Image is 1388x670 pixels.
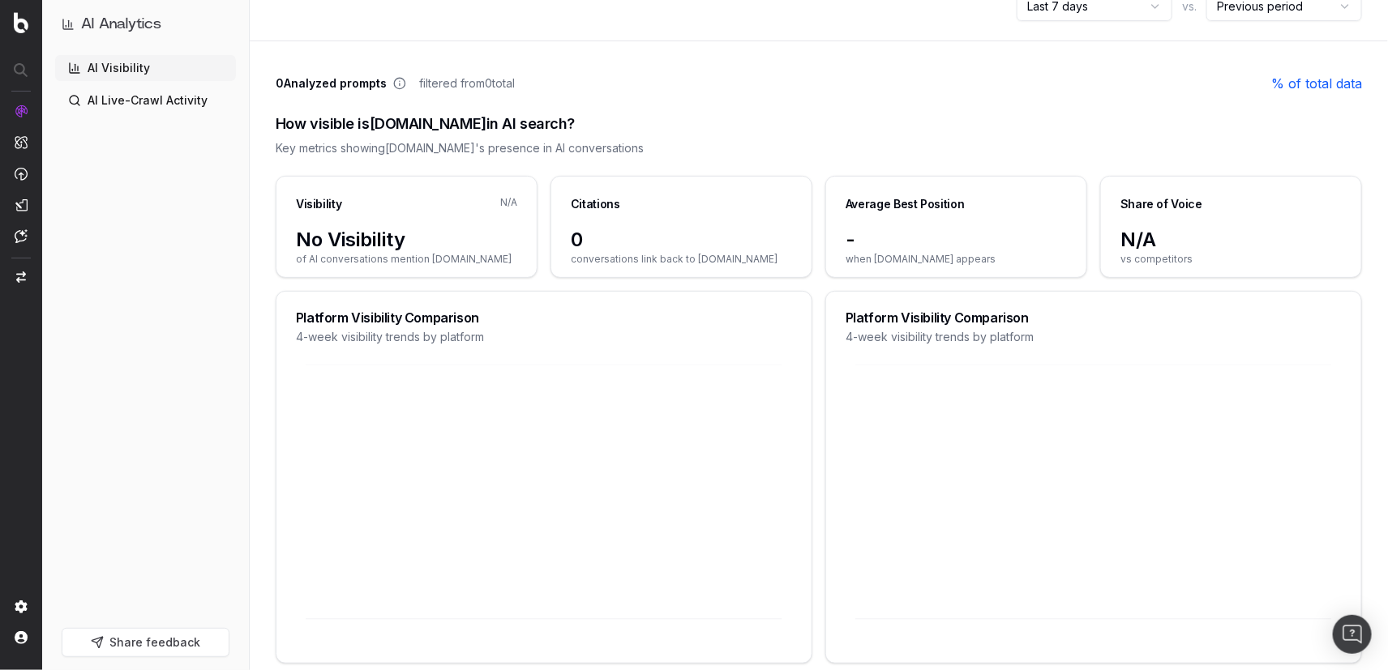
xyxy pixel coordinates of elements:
span: filtered from 0 total [419,75,515,92]
div: How visible is [DOMAIN_NAME] in AI search? [276,113,1362,135]
img: Analytics [15,105,28,117]
div: Open Intercom Messenger [1333,615,1372,654]
img: My account [15,631,28,644]
span: 0 [571,227,792,253]
div: Platform Visibility Comparison [846,311,1342,324]
a: % of total data [1271,74,1362,93]
span: conversations link back to [DOMAIN_NAME] [571,253,792,266]
span: vs competitors [1120,253,1342,266]
div: Visibility [296,196,342,212]
div: Key metrics showing [DOMAIN_NAME] 's presence in AI conversations [276,140,1362,156]
button: AI Analytics [62,13,229,36]
img: Botify logo [14,12,28,33]
div: 4-week visibility trends by platform [846,329,1342,345]
span: - [846,227,1067,253]
span: of AI conversations mention [DOMAIN_NAME] [296,253,517,266]
span: No Visibility [296,227,517,253]
button: Share feedback [62,628,229,657]
img: Switch project [16,271,26,283]
img: Setting [15,600,28,613]
a: AI Live-Crawl Activity [55,87,236,113]
span: 0 Analyzed prompts [276,75,387,92]
div: 4-week visibility trends by platform [296,329,792,345]
div: Platform Visibility Comparison [296,311,792,324]
div: Share of Voice [1120,196,1202,212]
img: Studio [15,198,28,211]
div: Citations [571,196,620,212]
span: when [DOMAIN_NAME] appears [846,253,1067,266]
div: Average Best Position [846,196,965,212]
img: Intelligence [15,135,28,149]
a: AI Visibility [55,55,236,81]
img: Assist [15,229,28,243]
span: N/A [500,196,517,209]
img: Activation [15,167,28,181]
span: N/A [1120,227,1342,253]
h1: AI Analytics [81,13,161,36]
